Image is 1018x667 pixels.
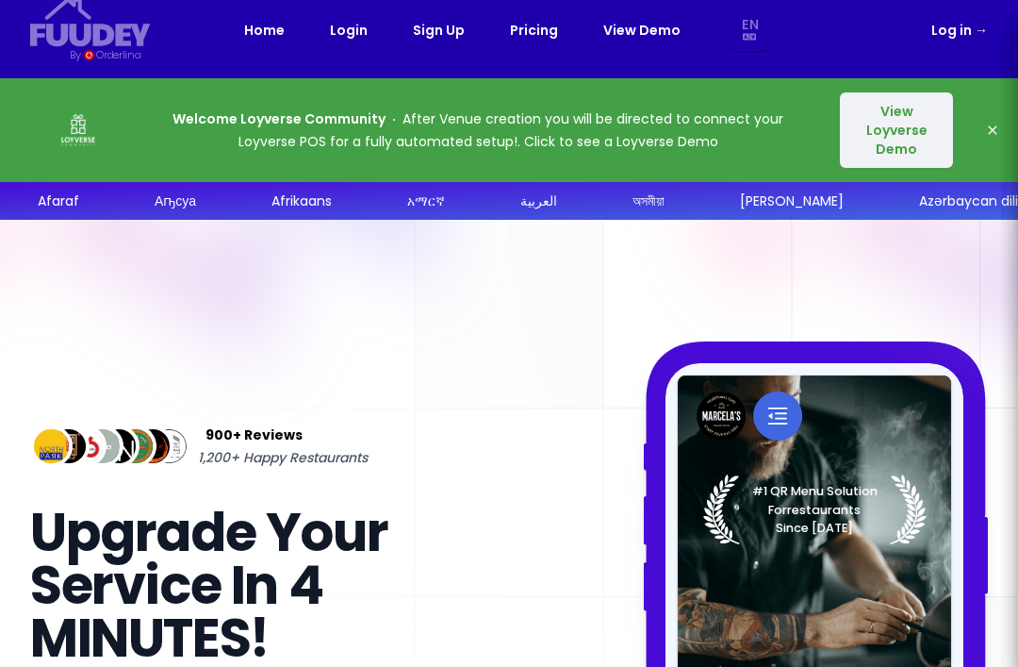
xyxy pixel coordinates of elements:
div: অসমীয়া [632,192,664,211]
img: Review Img [115,425,157,468]
div: Afaraf [37,192,78,211]
a: Sign Up [413,19,465,42]
div: العربية [519,192,556,211]
a: Home [244,19,285,42]
div: Azərbaycan dili [918,192,1017,211]
p: After Venue creation you will be directed to connect your Loyverse POS for a fully automated setu... [143,108,813,153]
button: View Loyverse Demo [840,92,953,168]
span: → [975,21,988,40]
img: Review Img [98,425,140,468]
img: Review Img [148,425,190,468]
div: Аҧсуа [154,192,195,211]
img: Review Img [47,425,90,468]
span: 1,200+ Happy Restaurants [198,446,368,469]
span: 900+ Reviews [205,424,303,446]
img: Review Img [81,425,123,468]
img: Review Img [132,425,174,468]
strong: Welcome Loyverse Community [172,109,386,128]
div: Afrikaans [271,192,331,211]
div: አማርኛ [406,192,444,211]
img: Review Img [30,425,73,468]
a: Log in [931,19,988,42]
div: [PERSON_NAME] [739,192,843,211]
div: By [70,47,80,63]
a: Login [330,19,368,42]
a: Pricing [510,19,558,42]
img: Laurel [703,475,927,544]
div: Orderlina [96,47,140,63]
a: View Demo [603,19,681,42]
img: Review Img [64,425,107,468]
